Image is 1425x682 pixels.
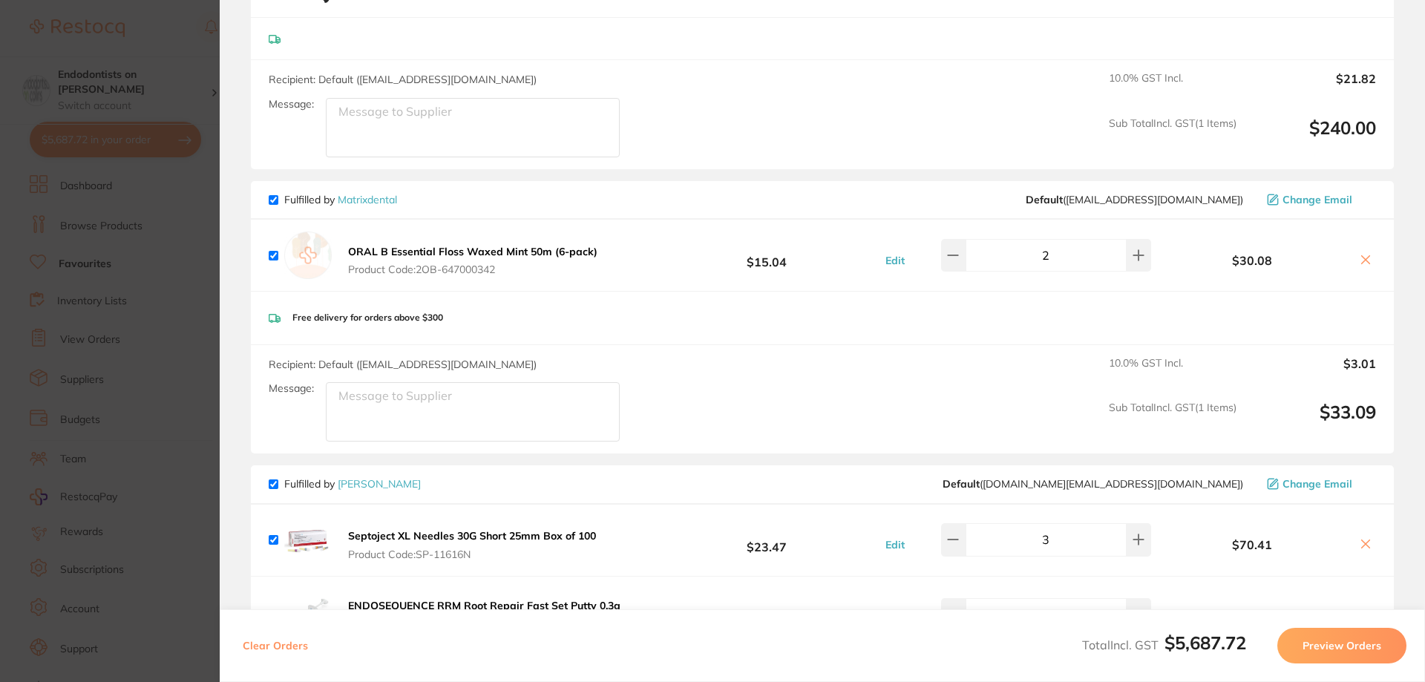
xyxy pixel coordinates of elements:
[1282,478,1352,490] span: Change Email
[284,591,332,639] img: cXI1NGZ6dQ
[1282,194,1352,206] span: Change Email
[656,601,877,629] b: $355.45
[1026,193,1063,206] b: Default
[344,599,656,642] button: ENDOSEQUENCE RRM Root Repair Fast Set Putty 0.3g Syringe Product Code:BC-5024200EU
[943,477,980,491] b: Default
[881,538,909,551] button: Edit
[1109,357,1236,390] span: 10.0 % GST Incl.
[348,599,620,624] b: ENDOSEQUENCE RRM Root Repair Fast Set Putty 0.3g Syringe
[656,242,877,269] b: $15.04
[269,382,314,395] label: Message:
[1026,194,1243,206] span: sales@matrixdental.com.au
[1155,538,1349,551] b: $70.41
[1248,401,1376,442] output: $33.09
[1248,117,1376,158] output: $240.00
[348,263,597,275] span: Product Code: 2OB-647000342
[1248,72,1376,105] output: $21.82
[348,548,596,560] span: Product Code: SP-11616N
[284,194,397,206] p: Fulfilled by
[284,517,332,564] img: NjlpbnVkNw
[1277,628,1406,663] button: Preview Orders
[238,628,312,663] button: Clear Orders
[269,358,537,371] span: Recipient: Default ( [EMAIL_ADDRESS][DOMAIN_NAME] )
[269,73,537,86] span: Recipient: Default ( [EMAIL_ADDRESS][DOMAIN_NAME] )
[656,526,877,554] b: $23.47
[1155,254,1349,267] b: $30.08
[943,478,1243,490] span: customer.care@henryschein.com.au
[348,245,597,258] b: ORAL B Essential Floss Waxed Mint 50m (6-pack)
[338,193,397,206] a: Matrixdental
[344,245,602,276] button: ORAL B Essential Floss Waxed Mint 50m (6-pack) Product Code:2OB-647000342
[344,529,600,560] button: Septoject XL Needles 30G Short 25mm Box of 100 Product Code:SP-11616N
[1262,193,1376,206] button: Change Email
[284,478,421,490] p: Fulfilled by
[1262,477,1376,491] button: Change Email
[348,529,596,542] b: Septoject XL Needles 30G Short 25mm Box of 100
[881,254,909,267] button: Edit
[269,98,314,111] label: Message:
[338,477,421,491] a: [PERSON_NAME]
[1082,637,1246,652] span: Total Incl. GST
[292,312,443,323] p: Free delivery for orders above $300
[1248,357,1376,390] output: $3.01
[1109,117,1236,158] span: Sub Total Incl. GST ( 1 Items)
[1109,401,1236,442] span: Sub Total Incl. GST ( 1 Items)
[1164,632,1246,654] b: $5,687.72
[1109,72,1236,105] span: 10.0 % GST Incl.
[284,232,332,279] img: empty.jpg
